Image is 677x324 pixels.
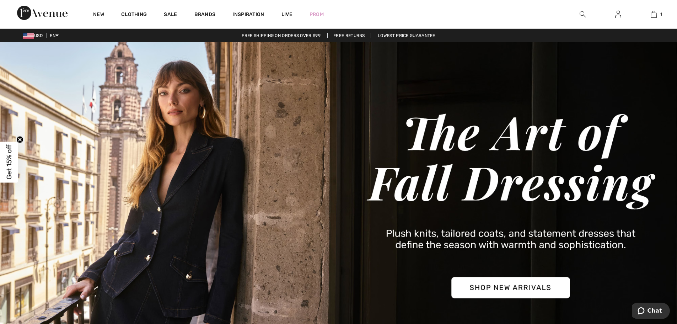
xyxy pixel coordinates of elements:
[121,11,147,19] a: Clothing
[310,11,324,18] a: Prom
[580,10,586,18] img: search the website
[609,10,627,19] a: Sign In
[232,11,264,19] span: Inspiration
[17,6,68,20] img: 1ère Avenue
[281,11,292,18] a: Live
[16,136,23,143] button: Close teaser
[615,10,621,18] img: My Info
[236,33,326,38] a: Free shipping on orders over $99
[636,10,671,18] a: 1
[651,10,657,18] img: My Bag
[194,11,216,19] a: Brands
[93,11,104,19] a: New
[372,33,441,38] a: Lowest Price Guarantee
[164,11,177,19] a: Sale
[660,11,662,17] span: 1
[23,33,34,39] img: US Dollar
[327,33,371,38] a: Free Returns
[50,33,59,38] span: EN
[23,33,45,38] span: USD
[5,145,13,180] span: Get 15% off
[632,303,670,320] iframe: Opens a widget where you can chat to one of our agents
